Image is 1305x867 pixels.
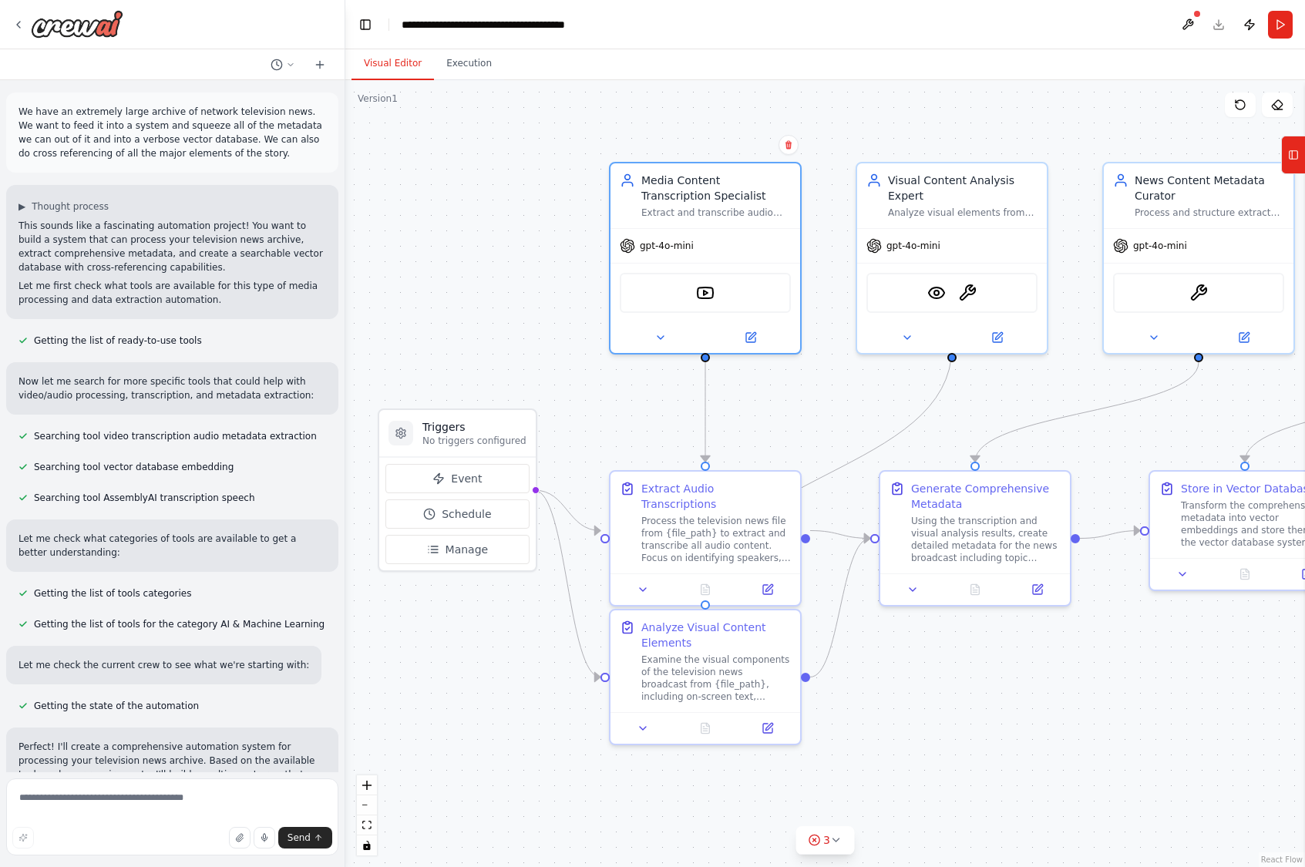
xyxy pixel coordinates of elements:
[18,279,326,307] p: Let me first check what tools are available for this type of media processing and data extraction...
[34,587,191,600] span: Getting the list of tools categories
[958,284,977,302] img: OCRTool
[18,105,326,160] p: We have an extremely large archive of network television news. We want to feed it into a system a...
[698,362,713,462] g: Edge from 43773648-b974-4542-a461-518cd44820bc to 7229f365-82ca-470d-ba7f-03f9ef1a33a6
[795,826,855,855] button: 3
[18,740,326,809] p: Perfect! I'll create a comprehensive automation system for processing your television news archiv...
[12,827,34,849] button: Improve this prompt
[1200,328,1287,347] button: Open in side panel
[741,719,794,738] button: Open in side panel
[609,609,802,745] div: Analyze Visual Content ElementsExamine the visual components of the television news broadcast fro...
[911,481,1061,512] div: Generate Comprehensive Metadata
[385,499,530,529] button: Schedule
[823,832,830,848] span: 3
[18,532,326,560] p: Let me check what categories of tools are available to get a better understanding:
[696,284,715,302] img: YoutubeVideoSearchTool
[888,207,1038,219] div: Analyze visual elements from television news footage including text overlays, graphics, logos, pe...
[18,375,326,402] p: Now let me search for more specific tools that could help with video/audio processing, transcript...
[609,470,802,607] div: Extract Audio TranscriptionsProcess the television news file from {file_path} to extract and tran...
[698,347,960,600] g: Edge from 84fcac43-d9b3-4893-a395-35158a04f5b2 to a2d2a324-1269-4b1f-b67e-c45cff4f3e7b
[888,173,1038,203] div: Visual Content Analysis Expert
[1135,173,1284,203] div: News Content Metadata Curator
[879,470,1071,607] div: Generate Comprehensive MetadataUsing the transcription and visual analysis results, create detail...
[18,658,309,672] p: Let me check the current crew to see what we're starting with:
[402,17,565,32] nav: breadcrumb
[358,92,398,105] div: Version 1
[18,219,326,274] p: This sounds like a fascinating automation project! You want to build a system that can process yo...
[32,200,109,213] span: Thought process
[446,542,489,557] span: Manage
[34,700,199,712] span: Getting the state of the automation
[911,515,1061,564] div: Using the transcription and visual analysis results, create detailed metadata for the news broadc...
[34,618,325,630] span: Getting the list of tools for the category AI & Machine Learning
[1135,207,1284,219] div: Process and structure extracted content into comprehensive metadata including topics, entities, s...
[385,464,530,493] button: Event
[1102,162,1295,355] div: News Content Metadata CuratorProcess and structure extracted content into comprehensive metadata ...
[1261,855,1303,864] a: React Flow attribution
[357,775,377,855] div: React Flow controls
[451,471,482,486] span: Event
[357,775,377,795] button: zoom in
[641,515,791,564] div: Process the television news file from {file_path} to extract and transcribe all audio content. Fo...
[278,827,332,849] button: Send
[254,827,275,849] button: Click to speak your automation idea
[641,173,791,203] div: Media Content Transcription Specialist
[31,10,123,38] img: Logo
[741,580,794,599] button: Open in side panel
[810,523,870,546] g: Edge from 7229f365-82ca-470d-ba7f-03f9ef1a33a6 to b014d81c-1af3-4581-87e6-788c990ff9d0
[422,419,526,435] h3: Triggers
[264,55,301,74] button: Switch to previous chat
[355,14,376,35] button: Hide left sidebar
[1189,284,1208,302] img: ContextualAIParseTool
[534,482,600,685] g: Edge from triggers to a2d2a324-1269-4b1f-b67e-c45cff4f3e7b
[34,461,234,473] span: Searching tool vector database embedding
[609,162,802,355] div: Media Content Transcription SpecialistExtract and transcribe audio content from television news f...
[810,531,870,685] g: Edge from a2d2a324-1269-4b1f-b67e-c45cff4f3e7b to b014d81c-1af3-4581-87e6-788c990ff9d0
[1133,240,1187,252] span: gpt-4o-mini
[34,430,317,442] span: Searching tool video transcription audio metadata extraction
[385,535,530,564] button: Manage
[967,362,1206,462] g: Edge from 607f3ff6-e1ee-4a9c-9358-b4949cfffa76 to b014d81c-1af3-4581-87e6-788c990ff9d0
[641,620,791,650] div: Analyze Visual Content Elements
[18,200,109,213] button: ▶Thought process
[779,135,799,155] button: Delete node
[229,827,251,849] button: Upload files
[357,835,377,855] button: toggle interactivity
[422,435,526,447] p: No triggers configured
[357,815,377,835] button: fit view
[641,481,791,512] div: Extract Audio Transcriptions
[707,328,794,347] button: Open in side panel
[34,334,202,347] span: Getting the list of ready-to-use tools
[18,200,25,213] span: ▶
[641,654,791,703] div: Examine the visual components of the television news broadcast from {file_path}, including on-scr...
[378,408,537,572] div: TriggersNo triggers configuredEventScheduleManage
[442,506,491,522] span: Schedule
[673,580,738,599] button: No output available
[308,55,332,74] button: Start a new chat
[534,482,600,539] g: Edge from triggers to 7229f365-82ca-470d-ba7f-03f9ef1a33a6
[1011,580,1064,599] button: Open in side panel
[641,207,791,219] div: Extract and transcribe audio content from television news files, converting speech to searchable ...
[34,492,255,504] span: Searching tool AssemblyAI transcription speech
[886,240,940,252] span: gpt-4o-mini
[288,832,311,844] span: Send
[943,580,1008,599] button: No output available
[357,795,377,815] button: zoom out
[954,328,1041,347] button: Open in side panel
[673,719,738,738] button: No output available
[640,240,694,252] span: gpt-4o-mini
[1213,565,1278,583] button: No output available
[351,48,434,80] button: Visual Editor
[1080,523,1140,546] g: Edge from b014d81c-1af3-4581-87e6-788c990ff9d0 to 4405480a-7056-4011-b554-a55ecf2f3ada
[927,284,946,302] img: VisionTool
[856,162,1048,355] div: Visual Content Analysis ExpertAnalyze visual elements from television news footage including text...
[434,48,504,80] button: Execution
